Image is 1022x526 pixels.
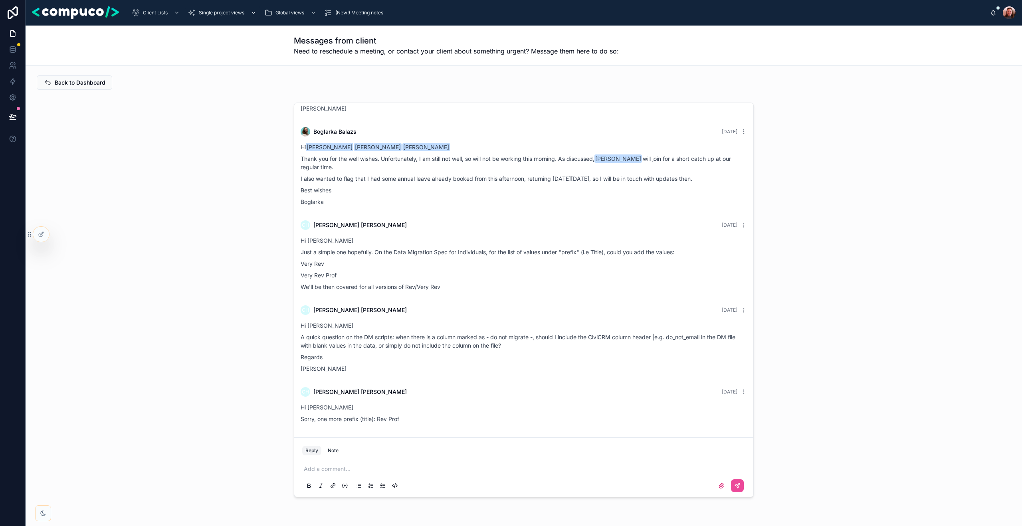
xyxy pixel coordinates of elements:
span: CH [302,222,309,228]
span: Back to Dashboard [55,79,105,87]
h1: Messages from client [294,35,619,46]
p: Hi [PERSON_NAME] [301,403,747,411]
p: Hi [PERSON_NAME] [301,236,747,245]
p: Very Rev [301,259,747,268]
p: I also wanted to flag that I had some annual leave already booked from this afternoon, returning ... [301,174,747,183]
p: Sorry, one more prefix (title): Rev Prof [301,415,747,423]
a: Single project views [185,6,260,20]
p: Hi [301,143,747,151]
button: Back to Dashboard [37,75,112,90]
p: Regards [301,353,747,361]
span: Client Lists [143,10,168,16]
span: Boglarka Balazs [313,128,357,136]
span: [DATE] [722,307,737,313]
span: (New!) Meeting notes [335,10,383,16]
span: Global views [275,10,304,16]
span: [PERSON_NAME] [PERSON_NAME] [313,388,407,396]
span: CH [302,389,309,395]
a: (New!) Meeting notes [322,6,389,20]
p: Boglarka [301,198,747,206]
a: Client Lists [129,6,184,20]
button: Note [325,446,342,455]
span: [DATE] [722,129,737,134]
span: [PERSON_NAME] [402,143,450,151]
span: [PERSON_NAME] [PERSON_NAME] [313,306,407,314]
span: CH [302,307,309,313]
p: Thank you for the well wishes. Unfortunately, I am still not well, so will not be working this mo... [301,154,747,171]
p: Hi [PERSON_NAME] [301,321,747,330]
p: Very Rev Prof [301,271,747,279]
div: scrollable content [125,4,990,22]
span: [PERSON_NAME] [PERSON_NAME] [313,221,407,229]
div: Note [328,447,339,454]
span: [DATE] [722,389,737,395]
p: Best wishes [301,186,747,194]
p: [PERSON_NAME] [301,364,747,373]
span: [PERSON_NAME] [354,143,402,151]
span: [PERSON_NAME] [594,154,642,163]
img: App logo [32,6,119,19]
span: [DATE] [722,222,737,228]
p: A quick question on the DM scripts: when there is a column marked as - do not migrate -, should I... [301,333,747,350]
p: Just a simple one hopefully. On the Data Migration Spec for Individuals, for the list of values u... [301,248,747,256]
span: [PERSON_NAME] [306,143,353,151]
p: We'll be then covered for all versions of Rev/Very Rev [301,283,747,291]
span: Single project views [199,10,244,16]
a: Global views [262,6,320,20]
p: [PERSON_NAME] [301,104,747,113]
span: Need to reschedule a meeting, or contact your client about something urgent? Message them here to... [294,46,619,56]
button: Reply [302,446,321,455]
